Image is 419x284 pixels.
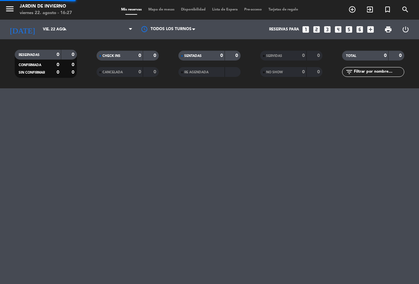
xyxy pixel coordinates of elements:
span: NO SHOW [266,71,283,74]
span: RE AGENDADA [184,71,209,74]
span: Lista de Espera [209,8,241,11]
div: viernes 22. agosto - 16:27 [20,10,72,16]
i: power_settings_new [402,26,410,33]
strong: 0 [72,70,76,75]
span: print [384,26,392,33]
strong: 0 [138,70,141,74]
button: menu [5,4,15,16]
i: looks_4 [334,25,342,34]
strong: 0 [72,52,76,57]
strong: 0 [154,53,157,58]
span: CHECK INS [102,54,120,58]
span: Disponibilidad [178,8,209,11]
i: looks_one [301,25,310,34]
i: add_circle_outline [348,6,356,13]
strong: 0 [57,70,59,75]
span: CONFIRMADA [19,63,41,67]
span: CANCELADA [102,71,123,74]
strong: 0 [220,53,223,58]
i: exit_to_app [366,6,374,13]
i: [DATE] [5,22,40,37]
span: Mis reservas [118,8,145,11]
i: arrow_drop_down [61,26,69,33]
span: Pre-acceso [241,8,265,11]
i: menu [5,4,15,14]
strong: 0 [154,70,157,74]
div: JARDIN DE INVIERNO [20,3,72,10]
strong: 0 [317,53,321,58]
strong: 0 [72,62,76,67]
strong: 0 [57,62,59,67]
i: looks_6 [355,25,364,34]
i: filter_list [345,68,353,76]
strong: 0 [317,70,321,74]
span: Tarjetas de regalo [265,8,301,11]
span: TOTAL [346,54,356,58]
strong: 0 [302,53,305,58]
strong: 0 [302,70,305,74]
i: turned_in_not [384,6,392,13]
i: looks_two [312,25,321,34]
span: SERVIDAS [266,54,282,58]
strong: 0 [138,53,141,58]
span: SIN CONFIRMAR [19,71,45,74]
span: Reservas para [269,27,299,32]
span: SENTADAS [184,54,202,58]
span: Mapa de mesas [145,8,178,11]
strong: 0 [57,52,59,57]
strong: 0 [235,53,239,58]
i: looks_3 [323,25,332,34]
strong: 0 [384,53,387,58]
i: search [401,6,409,13]
i: add_box [366,25,375,34]
span: RESERVADAS [19,53,40,57]
div: LOG OUT [397,20,414,39]
i: looks_5 [345,25,353,34]
input: Filtrar por nombre... [353,68,404,76]
strong: 0 [399,53,403,58]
